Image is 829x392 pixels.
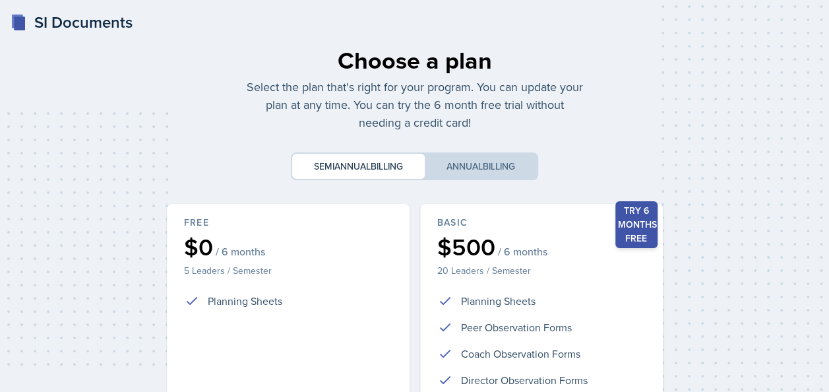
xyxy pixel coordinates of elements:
[184,216,392,230] div: Free
[246,42,584,78] div: Choose a plan
[425,154,537,179] button: Annualbilling
[184,235,392,259] div: $0
[498,245,547,258] span: / 6 months
[437,235,646,259] div: $500
[461,293,536,309] p: Planning Sheets
[216,245,265,258] span: / 6 months
[437,264,646,277] p: 20 Leaders / Semester
[292,154,425,179] button: Semiannualbilling
[208,293,282,309] p: Planning Sheets
[437,216,646,230] div: Basic
[184,264,392,277] p: 5 Leaders / Semester
[483,160,515,173] span: billing
[615,201,658,248] div: Try 6 months free
[461,319,572,335] p: Peer Observation Forms
[246,78,584,131] p: Select the plan that's right for your program. You can update your plan at any time. You can try ...
[11,11,133,34] a: SI Documents
[371,160,403,173] span: billing
[461,346,580,362] p: Coach Observation Forms
[461,372,588,388] p: Director Observation Forms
